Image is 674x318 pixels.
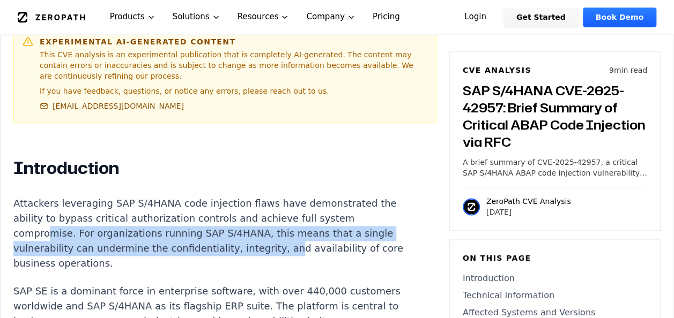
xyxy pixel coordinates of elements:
p: [DATE] [486,207,571,217]
h3: SAP S/4HANA CVE-2025-42957: Brief Summary of Critical ABAP Code Injection via RFC [463,82,647,150]
p: This CVE analysis is an experimental publication that is completely AI-generated. The content may... [40,49,427,81]
h6: Experimental AI-Generated Content [40,36,427,47]
a: Technical Information [463,289,647,302]
h6: On this page [463,253,647,263]
a: [EMAIL_ADDRESS][DOMAIN_NAME] [40,101,184,111]
p: If you have feedback, questions, or notice any errors, please reach out to us. [40,86,427,96]
p: Attackers leveraging SAP S/4HANA code injection flaws have demonstrated the ability to bypass cri... [13,196,412,271]
p: 9 min read [609,65,647,75]
h2: Introduction [13,157,412,179]
img: ZeroPath CVE Analysis [463,198,480,215]
a: Book Demo [583,7,656,27]
p: ZeroPath CVE Analysis [486,196,571,207]
a: Login [451,7,499,27]
h6: CVE Analysis [463,65,531,75]
a: Get Started [503,7,579,27]
a: Introduction [463,272,647,285]
p: A brief summary of CVE-2025-42957, a critical SAP S/4HANA ABAP code injection vulnerability via R... [463,157,647,178]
